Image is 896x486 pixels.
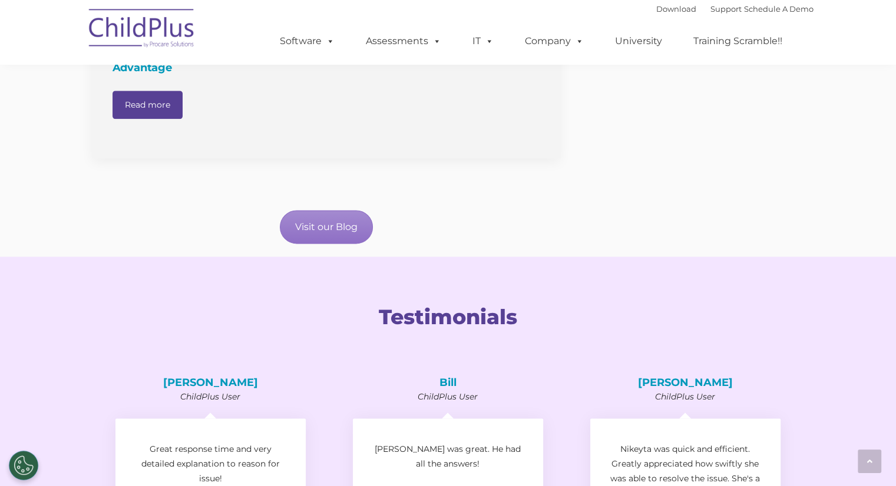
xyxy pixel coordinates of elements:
span: Testimonials [379,304,517,329]
a: Support [710,4,742,14]
p: ChildPlus User [590,392,781,401]
a: Schedule A Demo [744,4,814,14]
p: Great response time and very detailed explanation to reason for issue! [133,442,288,486]
p: [PERSON_NAME] was great. He had all the answers! [371,442,525,471]
p: ChildPlus User [115,392,306,401]
h4: [PERSON_NAME] [115,377,306,388]
a: Training Scramble!! [682,29,794,53]
a: Company [513,29,596,53]
a: Visit our Blog [280,210,373,244]
a: Assessments [354,29,453,53]
h4: Bill [353,377,543,388]
a: University [603,29,674,53]
a: Read more [113,91,183,119]
font: | [656,4,814,14]
a: Software [268,29,346,53]
a: Download [656,4,696,14]
h4: [PERSON_NAME] [590,377,781,388]
p: ChildPlus User [353,392,543,401]
button: Cookies Settings [9,451,38,480]
img: ChildPlus by Procare Solutions [83,1,201,59]
a: IT [461,29,505,53]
